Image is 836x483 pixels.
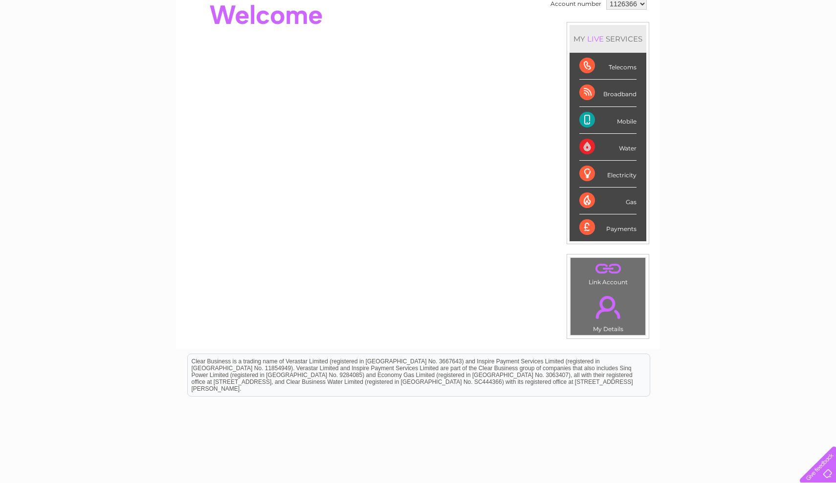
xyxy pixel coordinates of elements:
td: Link Account [570,257,646,288]
div: Clear Business is a trading name of Verastar Limited (registered in [GEOGRAPHIC_DATA] No. 3667643... [188,5,650,47]
a: Energy [688,42,710,49]
div: Broadband [579,80,637,106]
div: Telecoms [579,53,637,80]
a: Log out [804,42,827,49]
div: Payments [579,214,637,241]
a: Contact [771,42,795,49]
a: . [573,290,643,324]
a: Telecoms [716,42,745,49]
img: logo.png [29,25,79,55]
div: Mobile [579,107,637,134]
a: 0333 014 3131 [652,5,719,17]
div: Electricity [579,161,637,188]
a: Blog [751,42,765,49]
div: Water [579,134,637,161]
div: Gas [579,188,637,214]
a: . [573,260,643,277]
a: Water [664,42,682,49]
td: My Details [570,288,646,336]
div: MY SERVICES [570,25,646,53]
div: LIVE [585,34,606,43]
